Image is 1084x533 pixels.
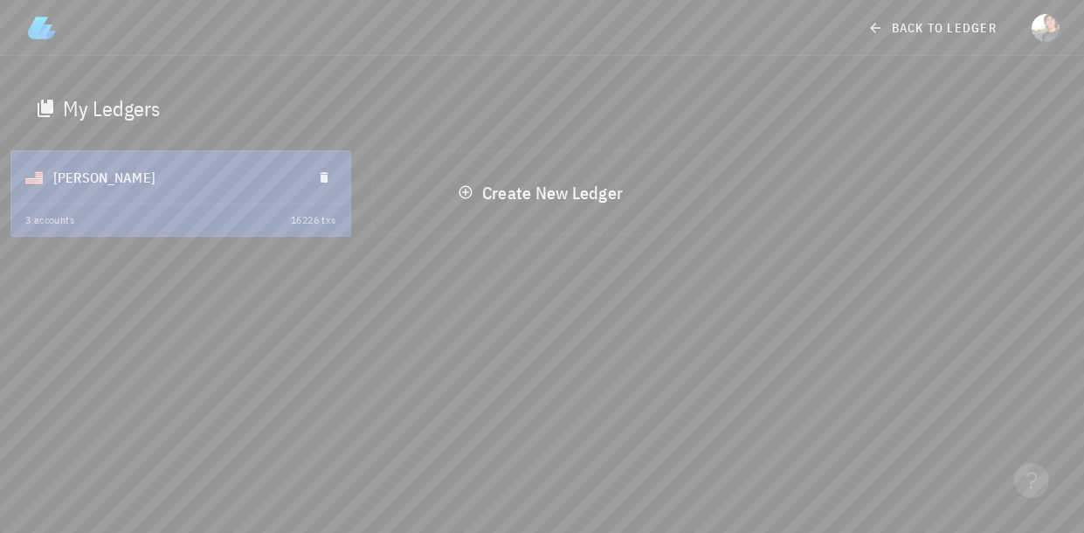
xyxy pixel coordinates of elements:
[447,177,637,208] button: Create New Ledger
[857,12,1011,44] a: back to ledger
[1032,14,1060,42] div: avatar
[28,14,56,42] img: LedgiFi
[25,211,74,229] div: 3 accounts
[63,94,161,122] div: My Ledgers
[25,169,43,186] div: USD-icon
[871,20,997,36] span: back to ledger
[53,155,298,200] div: [PERSON_NAME]
[461,181,623,204] span: Create New Ledger
[291,211,336,229] div: 16226 txs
